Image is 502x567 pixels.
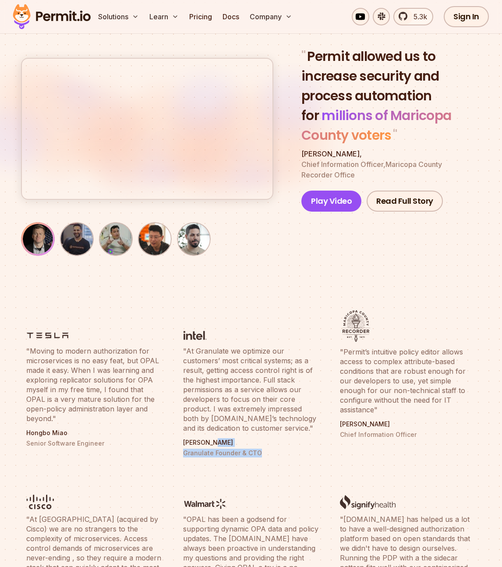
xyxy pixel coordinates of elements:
a: Read Full Story [367,191,443,212]
img: Nate Young [23,224,53,254]
span: " [391,126,397,145]
span: millions of Maricopa County voters [301,106,451,145]
a: Docs [219,8,243,25]
p: Senior Software Engineer [26,439,162,448]
button: Learn [146,8,182,25]
span: Permit allowed us to increase security and process automation for [301,47,439,125]
p: Hongbo Miao [26,429,162,437]
button: Play Video [301,191,361,212]
img: Yakir Levi [179,224,209,254]
img: logo [340,495,396,509]
span: [PERSON_NAME] , [301,149,362,158]
span: Chief Information Officer , Maricopa County Recorder Office [301,160,442,179]
blockquote: "Moving to modern authorization for microservices is no easy feat, but OPAL made it easy. When I ... [26,346,162,423]
img: logo [26,495,54,509]
button: Solutions [95,8,142,25]
a: Pricing [186,8,216,25]
blockquote: "At Granulate we optimize our customers’ most critical systems; as a result, getting access contr... [183,346,319,433]
img: logo [340,310,372,342]
img: logo [26,330,69,341]
a: Sign In [444,6,489,27]
img: Permit logo [9,2,95,32]
p: Chief Information Officer [340,430,476,439]
img: logo [183,498,227,509]
a: 5.3k [393,8,433,25]
img: Dor Tabakuli [62,224,92,254]
img: logo [183,330,207,341]
img: Benny Bloch [101,224,131,254]
p: [PERSON_NAME] [183,438,319,447]
p: [PERSON_NAME] [340,420,476,429]
span: 5.3k [408,11,427,22]
img: James Wu [140,224,170,254]
span: " [301,47,307,66]
p: Granulate Founder & CTO [183,449,319,457]
button: Company [246,8,296,25]
blockquote: "Permit’s intuitive policy editor allows access to complex attribute-based conditions that are ro... [340,347,476,415]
